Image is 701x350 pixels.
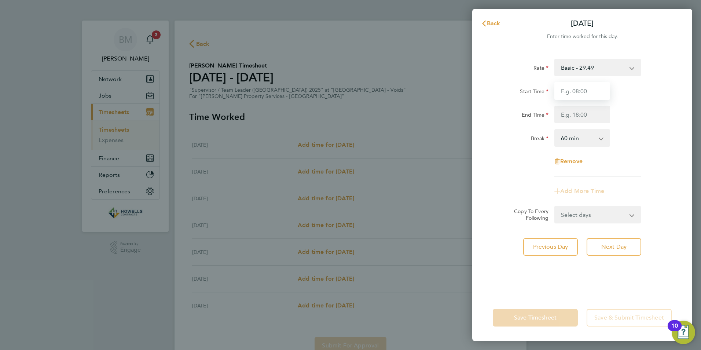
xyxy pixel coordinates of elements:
[508,208,548,221] label: Copy To Every Following
[672,321,695,344] button: Open Resource Center, 10 new notifications
[671,326,678,335] div: 10
[472,32,692,41] div: Enter time worked for this day.
[522,112,548,120] label: End Time
[531,135,548,144] label: Break
[523,238,578,256] button: Previous Day
[554,82,610,100] input: E.g. 08:00
[571,18,594,29] p: [DATE]
[554,158,583,164] button: Remove
[520,88,548,97] label: Start Time
[487,20,500,27] span: Back
[474,16,508,31] button: Back
[560,158,583,165] span: Remove
[533,243,568,251] span: Previous Day
[533,65,548,73] label: Rate
[554,106,610,123] input: E.g. 18:00
[601,243,627,251] span: Next Day
[587,238,641,256] button: Next Day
